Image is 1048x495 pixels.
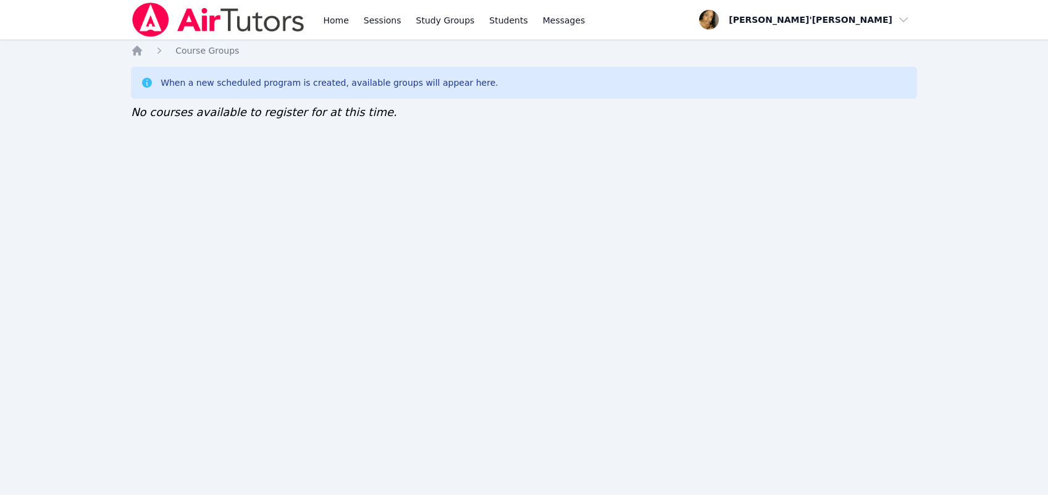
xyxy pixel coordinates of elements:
[543,14,585,27] span: Messages
[131,106,397,119] span: No courses available to register for at this time.
[175,46,239,56] span: Course Groups
[161,77,498,89] div: When a new scheduled program is created, available groups will appear here.
[175,44,239,57] a: Course Groups
[131,44,917,57] nav: Breadcrumb
[131,2,306,37] img: Air Tutors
